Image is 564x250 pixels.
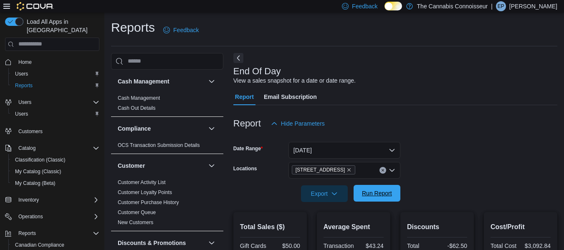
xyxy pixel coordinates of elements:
[118,189,172,196] span: Customer Loyalty Points
[12,178,59,188] a: My Catalog (Beta)
[118,179,166,186] span: Customer Activity List
[207,76,217,86] button: Cash Management
[17,2,54,10] img: Cova
[118,209,156,216] span: Customer Queue
[352,2,377,10] span: Feedback
[15,242,64,248] span: Canadian Compliance
[354,185,400,202] button: Run Report
[491,1,493,11] p: |
[233,66,281,76] h3: End Of Day
[8,68,103,80] button: Users
[15,212,99,222] span: Operations
[357,242,383,249] div: $43.24
[2,211,103,222] button: Operations
[15,71,28,77] span: Users
[2,125,103,137] button: Customers
[362,189,392,197] span: Run Report
[233,145,263,152] label: Date Range
[272,242,300,249] div: $50.00
[118,142,200,148] a: OCS Transaction Submission Details
[12,109,99,119] span: Users
[2,142,103,154] button: Catalog
[18,99,31,106] span: Users
[324,222,384,232] h2: Average Spent
[15,228,99,238] span: Reports
[233,76,356,85] div: View a sales snapshot for a date or date range.
[407,222,467,232] h2: Discounts
[8,154,103,166] button: Classification (Classic)
[15,157,66,163] span: Classification (Classic)
[522,242,551,249] div: $3,092.84
[12,69,31,79] a: Users
[301,185,348,202] button: Export
[240,222,300,232] h2: Total Sales ($)
[111,177,223,231] div: Customer
[118,239,205,247] button: Discounts & Promotions
[111,140,223,154] div: Compliance
[15,143,39,153] button: Catalog
[15,111,28,117] span: Users
[12,178,99,188] span: My Catalog (Beta)
[306,185,343,202] span: Export
[384,2,402,10] input: Dark Mode
[2,56,103,68] button: Home
[2,227,103,239] button: Reports
[118,124,205,133] button: Compliance
[118,105,156,111] span: Cash Out Details
[15,126,46,136] a: Customers
[509,1,557,11] p: [PERSON_NAME]
[118,239,186,247] h3: Discounts & Promotions
[12,155,99,165] span: Classification (Classic)
[8,166,103,177] button: My Catalog (Classic)
[15,97,99,107] span: Users
[496,1,506,11] div: Elysha Park
[15,57,99,67] span: Home
[118,199,179,206] span: Customer Purchase History
[160,22,202,38] a: Feedback
[207,238,217,248] button: Discounts & Promotions
[118,179,166,185] a: Customer Activity List
[18,145,35,152] span: Catalog
[2,96,103,108] button: Users
[118,189,172,195] a: Customer Loyalty Points
[15,126,99,136] span: Customers
[12,167,99,177] span: My Catalog (Classic)
[15,57,35,67] a: Home
[8,108,103,120] button: Users
[15,212,46,222] button: Operations
[12,155,69,165] a: Classification (Classic)
[235,88,254,105] span: Report
[15,82,33,89] span: Reports
[111,19,155,36] h1: Reports
[118,199,179,205] a: Customer Purchase History
[12,240,99,250] span: Canadian Compliance
[15,143,99,153] span: Catalog
[118,95,160,101] span: Cash Management
[18,128,43,135] span: Customers
[12,109,31,119] a: Users
[118,210,156,215] a: Customer Queue
[296,166,345,174] span: [STREET_ADDRESS]
[173,26,199,34] span: Feedback
[18,213,43,220] span: Operations
[111,93,223,116] div: Cash Management
[292,165,356,174] span: 2-1874 Scugog Street
[12,167,65,177] a: My Catalog (Classic)
[15,97,35,107] button: Users
[118,220,153,225] a: New Customers
[15,195,42,205] button: Inventory
[389,167,395,174] button: Open list of options
[379,167,386,174] button: Clear input
[18,230,36,237] span: Reports
[18,197,39,203] span: Inventory
[268,115,328,132] button: Hide Parameters
[118,124,151,133] h3: Compliance
[18,59,32,66] span: Home
[12,69,99,79] span: Users
[346,167,352,172] button: Remove 2-1874 Scugog Street from selection in this group
[15,180,56,187] span: My Catalog (Beta)
[12,81,99,91] span: Reports
[417,1,488,11] p: The Cannabis Connoisseur
[207,161,217,171] button: Customer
